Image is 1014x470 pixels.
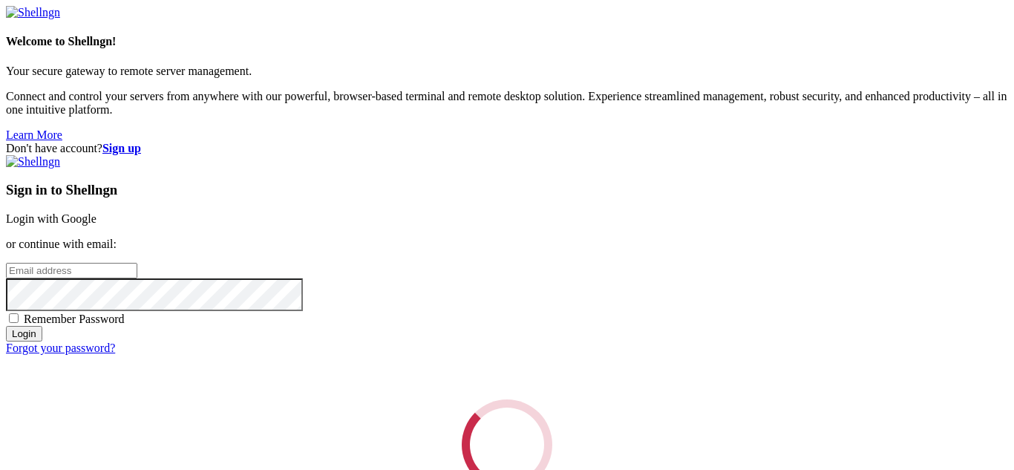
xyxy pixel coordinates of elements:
h3: Sign in to Shellngn [6,182,1008,198]
p: or continue with email: [6,238,1008,251]
span: Remember Password [24,313,125,325]
input: Remember Password [9,313,19,323]
p: Connect and control your servers from anywhere with our powerful, browser-based terminal and remo... [6,90,1008,117]
a: Learn More [6,128,62,141]
img: Shellngn [6,155,60,169]
a: Forgot your password? [6,342,115,354]
a: Sign up [102,142,141,154]
input: Email address [6,263,137,278]
h4: Welcome to Shellngn! [6,35,1008,48]
img: Shellngn [6,6,60,19]
a: Login with Google [6,212,97,225]
input: Login [6,326,42,342]
p: Your secure gateway to remote server management. [6,65,1008,78]
div: Don't have account? [6,142,1008,155]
